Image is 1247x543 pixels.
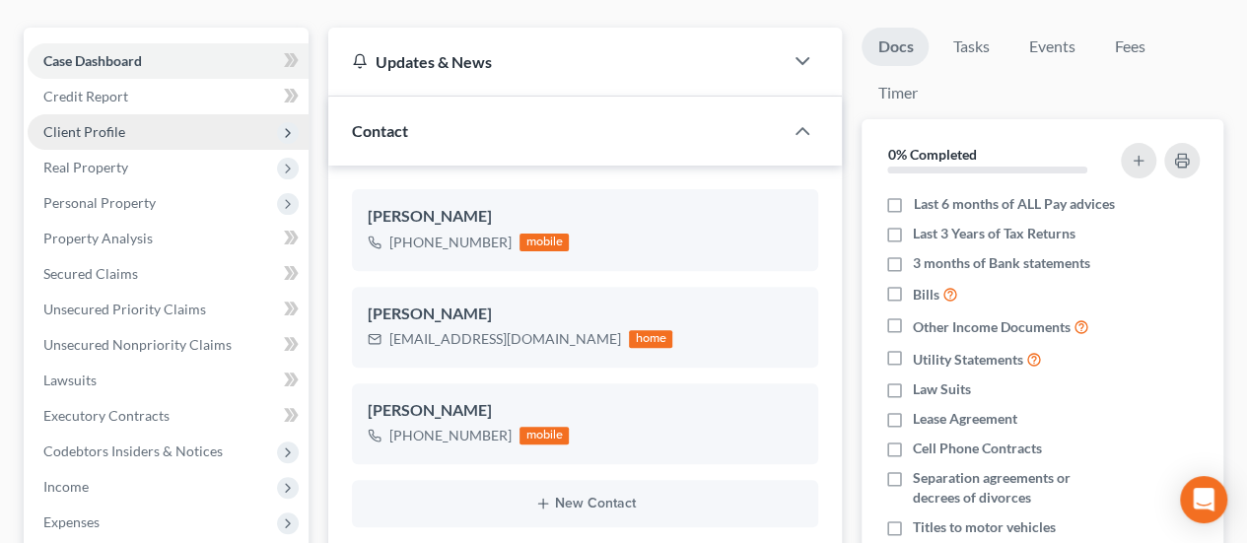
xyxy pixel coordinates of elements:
[913,253,1090,273] span: 3 months of Bank statements
[28,43,309,79] a: Case Dashboard
[28,292,309,327] a: Unsecured Priority Claims
[28,327,309,363] a: Unsecured Nonpriority Claims
[913,439,1042,458] span: Cell Phone Contracts
[1180,476,1227,523] div: Open Intercom Messenger
[1012,28,1090,66] a: Events
[887,146,976,163] strong: 0% Completed
[43,442,223,459] span: Codebtors Insiders & Notices
[28,221,309,256] a: Property Analysis
[913,409,1017,429] span: Lease Agreement
[368,205,802,229] div: [PERSON_NAME]
[913,194,1114,214] span: Last 6 months of ALL Pay advices
[43,230,153,246] span: Property Analysis
[43,301,206,317] span: Unsecured Priority Claims
[629,330,672,348] div: home
[43,88,128,104] span: Credit Report
[43,513,100,530] span: Expenses
[368,303,802,326] div: [PERSON_NAME]
[368,399,802,423] div: [PERSON_NAME]
[43,123,125,140] span: Client Profile
[352,51,759,72] div: Updates & News
[913,317,1071,337] span: Other Income Documents
[28,363,309,398] a: Lawsuits
[43,478,89,495] span: Income
[43,194,156,211] span: Personal Property
[913,468,1116,508] span: Separation agreements or decrees of divorces
[862,74,933,112] a: Timer
[28,256,309,292] a: Secured Claims
[1098,28,1161,66] a: Fees
[43,52,142,69] span: Case Dashboard
[352,121,408,140] span: Contact
[389,233,512,252] div: [PHONE_NUMBER]
[389,426,512,445] div: [PHONE_NUMBER]
[43,336,232,353] span: Unsecured Nonpriority Claims
[28,79,309,114] a: Credit Report
[862,28,929,66] a: Docs
[913,517,1056,537] span: Titles to motor vehicles
[913,224,1075,243] span: Last 3 Years of Tax Returns
[28,398,309,434] a: Executory Contracts
[913,285,939,305] span: Bills
[43,159,128,175] span: Real Property
[43,407,170,424] span: Executory Contracts
[520,234,569,251] div: mobile
[43,265,138,282] span: Secured Claims
[389,329,621,349] div: [EMAIL_ADDRESS][DOMAIN_NAME]
[43,372,97,388] span: Lawsuits
[368,496,802,511] button: New Contact
[936,28,1005,66] a: Tasks
[913,379,971,399] span: Law Suits
[913,350,1023,370] span: Utility Statements
[520,427,569,444] div: mobile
